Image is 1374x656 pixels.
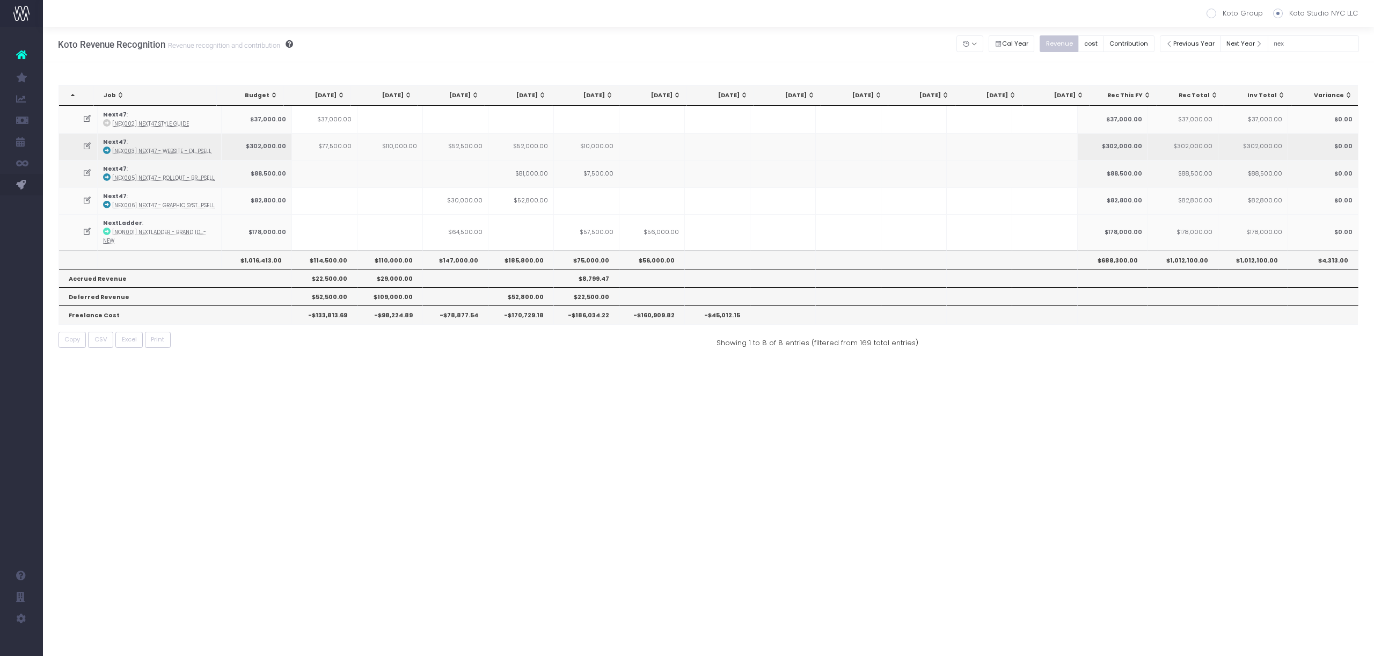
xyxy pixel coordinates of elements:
td: $37,000.00 [1148,106,1218,133]
div: Small button group [1040,33,1159,55]
th: $1,012,100.00 [1148,251,1218,269]
td: : [98,160,222,187]
th: -$45,012.15 [685,305,750,324]
th: $1,012,100.00 [1218,251,1289,269]
span: Print [151,335,164,344]
th: Apr 25: activate to sort column ascending [284,85,351,106]
div: [DATE] [495,91,546,100]
div: Rec This FY [1100,91,1151,100]
span: Copy [64,335,80,344]
th: Rec This FY: activate to sort column ascending [1090,85,1157,106]
td: $37,000.00 [1218,106,1289,133]
th: -$98,224.89 [357,305,423,324]
button: Copy [59,332,86,348]
td: $302,000.00 [1218,133,1289,160]
td: $82,800.00 [1078,187,1148,214]
td: $0.00 [1288,160,1358,187]
th: Inv Total: activate to sort column ascending [1224,85,1291,106]
td: $52,000.00 [488,133,554,160]
th: Accrued Revenue [59,269,293,287]
abbr: [NEX002] Next47 Style Guide [112,120,189,127]
button: Previous Year [1160,35,1221,52]
div: [DATE] [764,91,815,100]
td: $52,800.00 [488,187,554,214]
button: CSV [88,332,113,348]
th: Deferred Revenue [59,287,293,305]
strong: Next47 [103,192,127,200]
td: $302,000.00 [1078,133,1148,160]
th: $8,799.47 [554,269,619,287]
td: $82,800.00 [222,187,292,214]
div: [DATE] [361,91,412,100]
th: -$133,813.69 [292,305,357,324]
th: $52,500.00 [292,287,357,305]
td: $64,500.00 [423,214,488,250]
th: $147,000.00 [423,251,488,269]
th: $4,313.00 [1288,251,1358,269]
label: Koto Studio NYC LLC [1273,8,1358,19]
th: -$160,909.82 [619,305,685,324]
button: Print [145,332,171,348]
input: Search... [1268,35,1359,52]
th: Mar 26: activate to sort column ascending [1022,85,1090,106]
div: Small button group [989,33,1040,55]
th: Nov 25: activate to sort column ascending [754,85,821,106]
td: $302,000.00 [222,133,292,160]
td: : [98,187,222,214]
td: $37,000.00 [222,106,292,133]
td: $37,000.00 [292,106,357,133]
span: Excel [122,335,137,344]
div: [DATE] [294,91,345,100]
h3: Koto Revenue Recognition [58,39,293,50]
td: $82,800.00 [1218,187,1289,214]
th: Aug 25: activate to sort column ascending [552,85,619,106]
small: Revenue recognition and contribution [165,39,280,50]
div: Budget [226,91,278,100]
th: -$78,877.54 [423,305,488,324]
label: Koto Group [1207,8,1263,19]
img: images/default_profile_image.png [13,635,30,651]
strong: Next47 [103,165,127,173]
th: $1,016,413.00 [222,251,292,269]
th: $109,000.00 [357,287,423,305]
strong: Next47 [103,111,127,119]
div: [DATE] [965,91,1017,100]
button: Revenue [1040,35,1079,52]
th: Dec 25: activate to sort column ascending [821,85,888,106]
td: $88,500.00 [1148,160,1218,187]
td: $0.00 [1288,106,1358,133]
div: Job [104,91,211,100]
div: [DATE] [1032,91,1084,100]
button: Next Year [1220,35,1268,52]
button: Cal Year [989,35,1035,52]
th: Budget: activate to sort column ascending [217,85,284,106]
th: Job: activate to sort column ascending [94,85,217,106]
td: $302,000.00 [1148,133,1218,160]
span: CSV [94,335,107,344]
div: [DATE] [831,91,882,100]
th: $110,000.00 [357,251,423,269]
strong: NextLadder [103,219,142,227]
div: Inv Total [1234,91,1285,100]
div: [DATE] [562,91,613,100]
div: Rec Total [1167,91,1218,100]
th: Jul 25: activate to sort column ascending [485,85,552,106]
td: $178,000.00 [1218,214,1289,250]
td: $37,000.00 [1078,106,1148,133]
td: $178,000.00 [222,214,292,250]
th: $29,000.00 [357,269,423,287]
td: $88,500.00 [222,160,292,187]
th: $114,500.00 [292,251,357,269]
th: Freelance Cost [59,305,293,324]
th: Rec Total: activate to sort column ascending [1157,85,1224,106]
button: Contribution [1103,35,1154,52]
td: $88,500.00 [1218,160,1289,187]
td: $10,000.00 [554,133,619,160]
div: [DATE] [629,91,681,100]
th: Oct 25: activate to sort column ascending [687,85,754,106]
div: [DATE] [697,91,748,100]
th: Jun 25: activate to sort column ascending [418,85,485,106]
td: $82,800.00 [1148,187,1218,214]
th: $52,800.00 [488,287,554,305]
td: $52,500.00 [423,133,488,160]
